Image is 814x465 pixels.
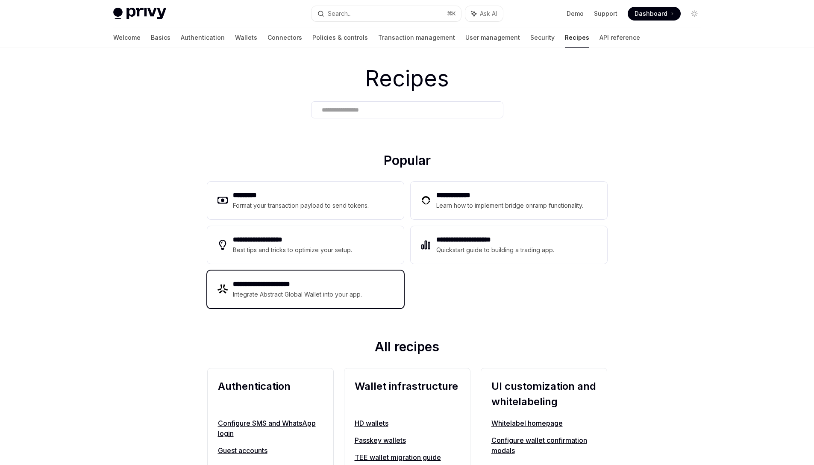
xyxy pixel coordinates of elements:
[530,27,555,48] a: Security
[218,379,323,409] h2: Authentication
[594,9,617,18] a: Support
[113,8,166,20] img: light logo
[233,245,353,255] div: Best tips and tricks to optimize your setup.
[151,27,170,48] a: Basics
[355,418,460,428] a: HD wallets
[207,182,404,219] a: **** ****Format your transaction payload to send tokens.
[207,339,607,358] h2: All recipes
[311,6,461,21] button: Search...⌘K
[267,27,302,48] a: Connectors
[312,27,368,48] a: Policies & controls
[436,245,555,255] div: Quickstart guide to building a trading app.
[355,452,460,462] a: TEE wallet migration guide
[628,7,681,21] a: Dashboard
[436,200,586,211] div: Learn how to implement bridge onramp functionality.
[465,6,503,21] button: Ask AI
[218,418,323,439] a: Configure SMS and WhatsApp login
[465,27,520,48] a: User management
[378,27,455,48] a: Transaction management
[328,9,352,19] div: Search...
[207,153,607,171] h2: Popular
[567,9,584,18] a: Demo
[491,379,597,409] h2: UI customization and whitelabeling
[355,379,460,409] h2: Wallet infrastructure
[233,289,363,300] div: Integrate Abstract Global Wallet into your app.
[218,445,323,456] a: Guest accounts
[491,435,597,456] a: Configure wallet confirmation modals
[235,27,257,48] a: Wallets
[599,27,640,48] a: API reference
[480,9,497,18] span: Ask AI
[635,9,667,18] span: Dashboard
[688,7,701,21] button: Toggle dark mode
[181,27,225,48] a: Authentication
[411,182,607,219] a: **** **** ***Learn how to implement bridge onramp functionality.
[491,418,597,428] a: Whitelabel homepage
[355,435,460,445] a: Passkey wallets
[447,10,456,17] span: ⌘ K
[565,27,589,48] a: Recipes
[113,27,141,48] a: Welcome
[233,200,369,211] div: Format your transaction payload to send tokens.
